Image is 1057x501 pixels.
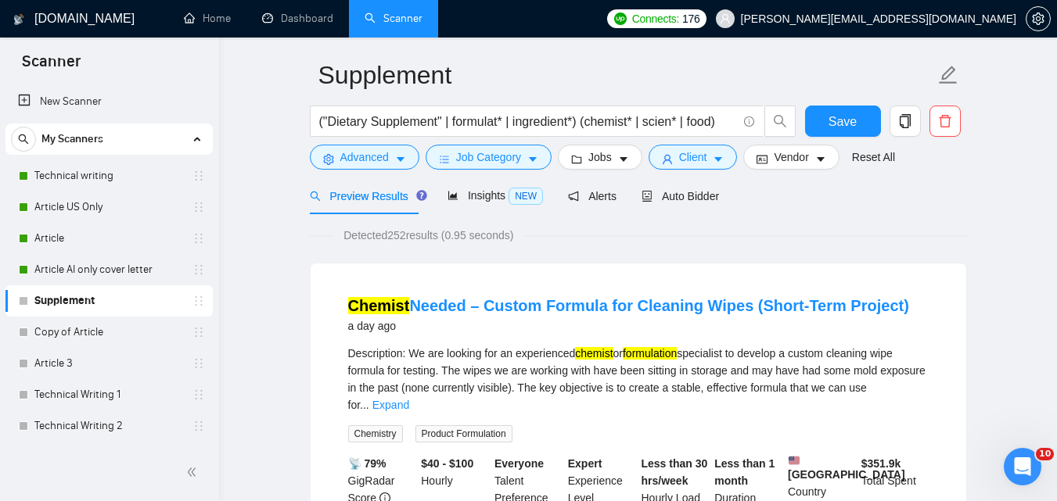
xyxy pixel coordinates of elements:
span: caret-down [618,153,629,165]
a: Technical writing [34,160,183,191]
span: idcard [757,153,768,165]
mark: chemist [575,347,613,360]
span: delete [930,114,960,128]
span: Vendor [774,149,808,166]
input: Search Freelance Jobs... [319,112,737,131]
span: user [720,13,731,24]
mark: formulation [623,347,677,360]
span: search [310,191,321,202]
span: Save [829,112,857,131]
a: Copy of Article [34,317,183,348]
button: Save [805,106,881,137]
a: Technical Writing 3 [34,442,183,473]
a: New Scanner [18,86,200,117]
span: holder [192,295,205,307]
span: Advanced [340,149,389,166]
span: Job Category [456,149,521,166]
span: holder [192,357,205,370]
span: notification [568,191,579,202]
a: ChemistNeeded – Custom Formula for Cleaning Wipes (Short-Term Project) [348,297,909,314]
a: Technical Writing 1 [34,379,183,410]
img: upwork-logo.png [614,13,627,25]
iframe: Intercom live chat [1004,448,1041,485]
span: setting [323,153,334,165]
span: caret-down [713,153,724,165]
span: search [12,134,35,145]
a: homeHome [184,12,231,25]
b: Expert [568,457,602,470]
button: setting [1026,6,1051,31]
button: barsJob Categorycaret-down [426,145,552,170]
a: Article AI only cover letter [34,254,183,285]
button: idcardVendorcaret-down [743,145,839,170]
a: setting [1026,13,1051,25]
span: holder [192,420,205,432]
span: Product Formulation [415,425,512,442]
span: Auto Bidder [642,190,719,202]
img: logo [13,7,24,32]
span: Preview Results [310,190,422,202]
span: 176 [682,10,699,27]
span: caret-down [815,153,826,165]
a: Article [34,223,183,254]
span: folder [571,153,582,165]
input: Scanner name... [318,55,935,95]
a: Article US Only [34,191,183,223]
div: Description: We are looking for an experienced or specialist to develop a custom cleaning wipe fo... [348,345,929,413]
mark: Chemist [348,297,410,314]
a: Expand [372,399,409,411]
li: New Scanner [5,86,213,117]
button: copy [890,106,921,137]
a: Reset All [852,149,895,166]
b: $40 - $100 [421,457,473,470]
span: 10 [1036,448,1054,460]
li: My Scanners [5,123,213,473]
b: [GEOGRAPHIC_DATA] [788,455,905,481]
b: Less than 30 hrs/week [642,457,708,487]
span: holder [192,388,205,401]
a: Supplement [34,285,183,317]
button: search [11,127,36,152]
span: setting [1026,13,1050,25]
a: Article 3 [34,348,183,379]
span: info-circle [744,116,754,127]
span: Alerts [568,190,617,202]
span: holder [192,170,205,182]
button: settingAdvancedcaret-down [310,145,419,170]
span: Scanner [9,50,93,83]
span: edit [938,65,958,85]
span: Jobs [588,149,612,166]
button: folderJobscaret-down [558,145,642,170]
span: copy [890,114,920,128]
b: Less than 1 month [714,457,775,487]
button: userClientcaret-down [649,145,738,170]
span: bars [439,153,450,165]
img: 🇺🇸 [789,455,800,466]
span: Insights [448,189,543,202]
span: ... [360,399,369,411]
span: NEW [509,188,543,205]
span: caret-down [395,153,406,165]
span: double-left [186,464,202,480]
span: area-chart [448,190,458,201]
span: user [662,153,673,165]
b: 📡 79% [348,457,386,470]
span: caret-down [527,153,538,165]
a: Technical Writing 2 [34,410,183,442]
a: searchScanner [365,12,422,25]
span: My Scanners [41,123,103,155]
a: dashboardDashboard [262,12,333,25]
span: Chemistry [348,425,403,442]
span: Client [679,149,707,166]
b: $ 351.9k [861,457,901,470]
button: delete [929,106,961,137]
span: Connects: [632,10,679,27]
span: holder [192,263,205,276]
span: robot [642,191,653,202]
span: holder [192,232,205,245]
b: Everyone [494,457,544,470]
div: Tooltip anchor [415,188,429,202]
span: holder [192,201,205,213]
button: search [764,106,796,137]
span: Detected 252 results (0.95 seconds) [333,227,524,244]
